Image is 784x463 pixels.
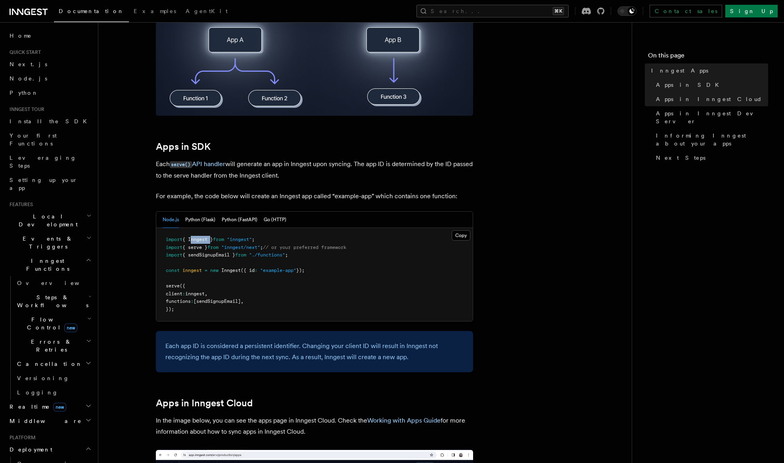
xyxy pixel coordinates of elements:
[156,191,473,202] p: For example, the code below will create an Inngest app called “example-app” which contains one fu...
[181,2,232,21] a: AgentKit
[617,6,636,16] button: Toggle dark mode
[653,128,768,151] a: Informing Inngest about your apps
[6,212,86,228] span: Local Development
[10,155,77,169] span: Leveraging Steps
[10,118,92,124] span: Install the SDK
[14,276,93,290] a: Overview
[185,291,205,297] span: inngest
[182,268,202,273] span: inngest
[207,245,219,250] span: from
[10,90,38,96] span: Python
[6,417,82,425] span: Middleware
[367,417,441,424] a: Working with Apps Guide
[205,268,207,273] span: =
[10,61,47,67] span: Next.js
[6,71,93,86] a: Node.js
[53,403,66,411] span: new
[6,400,93,414] button: Realtimenew
[14,371,93,385] a: Versioning
[553,7,564,15] kbd: ⌘K
[6,434,36,441] span: Platform
[156,415,473,437] p: In the image below, you can see the apps page in Inngest Cloud. Check the for more information ab...
[221,268,241,273] span: Inngest
[186,8,228,14] span: AgentKit
[6,86,93,100] a: Python
[14,385,93,400] a: Logging
[156,398,253,409] a: Apps in Inngest Cloud
[653,106,768,128] a: Apps in Inngest Dev Server
[182,237,213,242] span: { Inngest }
[650,5,722,17] a: Contact sales
[651,67,708,75] span: Inngest Apps
[6,442,93,457] button: Deployment
[6,403,66,411] span: Realtime
[656,81,724,89] span: Apps in SDK
[185,212,215,228] button: Python (Flask)
[213,237,224,242] span: from
[14,338,86,354] span: Errors & Retries
[17,375,69,381] span: Versioning
[14,316,87,331] span: Flow Control
[452,230,470,241] button: Copy
[14,312,93,335] button: Flow Controlnew
[6,114,93,128] a: Install the SDK
[17,280,99,286] span: Overview
[194,298,241,304] span: [sendSignupEmail]
[14,360,82,368] span: Cancellation
[6,254,93,276] button: Inngest Functions
[6,49,41,55] span: Quick start
[166,283,180,289] span: serve
[10,177,78,191] span: Setting up your app
[656,154,705,162] span: Next Steps
[182,291,185,297] span: :
[241,268,255,273] span: ({ id
[653,78,768,92] a: Apps in SDK
[656,132,768,147] span: Informing Inngest about your apps
[241,298,243,304] span: ,
[10,32,32,40] span: Home
[166,268,180,273] span: const
[17,389,58,396] span: Logging
[6,414,93,428] button: Middleware
[210,268,219,273] span: new
[285,252,288,258] span: ;
[222,212,257,228] button: Python (FastAPI)
[14,293,88,309] span: Steps & Workflows
[648,63,768,78] a: Inngest Apps
[156,141,211,152] a: Apps in SDK
[54,2,129,22] a: Documentation
[166,291,182,297] span: client
[182,252,235,258] span: { sendSignupEmail }
[6,231,93,254] button: Events & Triggers
[227,237,252,242] span: "inngest"
[255,268,257,273] span: :
[14,357,93,371] button: Cancellation
[14,290,93,312] button: Steps & Workflows
[10,132,57,147] span: Your first Functions
[252,237,255,242] span: ;
[221,245,260,250] span: "inngest/next"
[653,151,768,165] a: Next Steps
[14,335,93,357] button: Errors & Retries
[296,268,305,273] span: });
[249,252,285,258] span: "./functions"
[156,159,473,181] p: Each will generate an app in Inngest upon syncing. The app ID is determined by the ID passed to t...
[6,57,93,71] a: Next.js
[165,341,464,363] p: Each app ID is considered a persistent identifier. Changing your client ID will result in Inngest...
[260,268,296,273] span: "example-app"
[134,8,176,14] span: Examples
[166,237,182,242] span: import
[166,245,182,250] span: import
[264,212,286,228] button: Go (HTTP)
[166,298,191,304] span: functions
[648,51,768,63] h4: On this page
[6,29,93,43] a: Home
[182,245,207,250] span: { serve }
[235,252,246,258] span: from
[166,252,182,258] span: import
[10,75,47,82] span: Node.js
[6,276,93,400] div: Inngest Functions
[191,298,194,304] span: :
[129,2,181,21] a: Examples
[416,5,569,17] button: Search...⌘K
